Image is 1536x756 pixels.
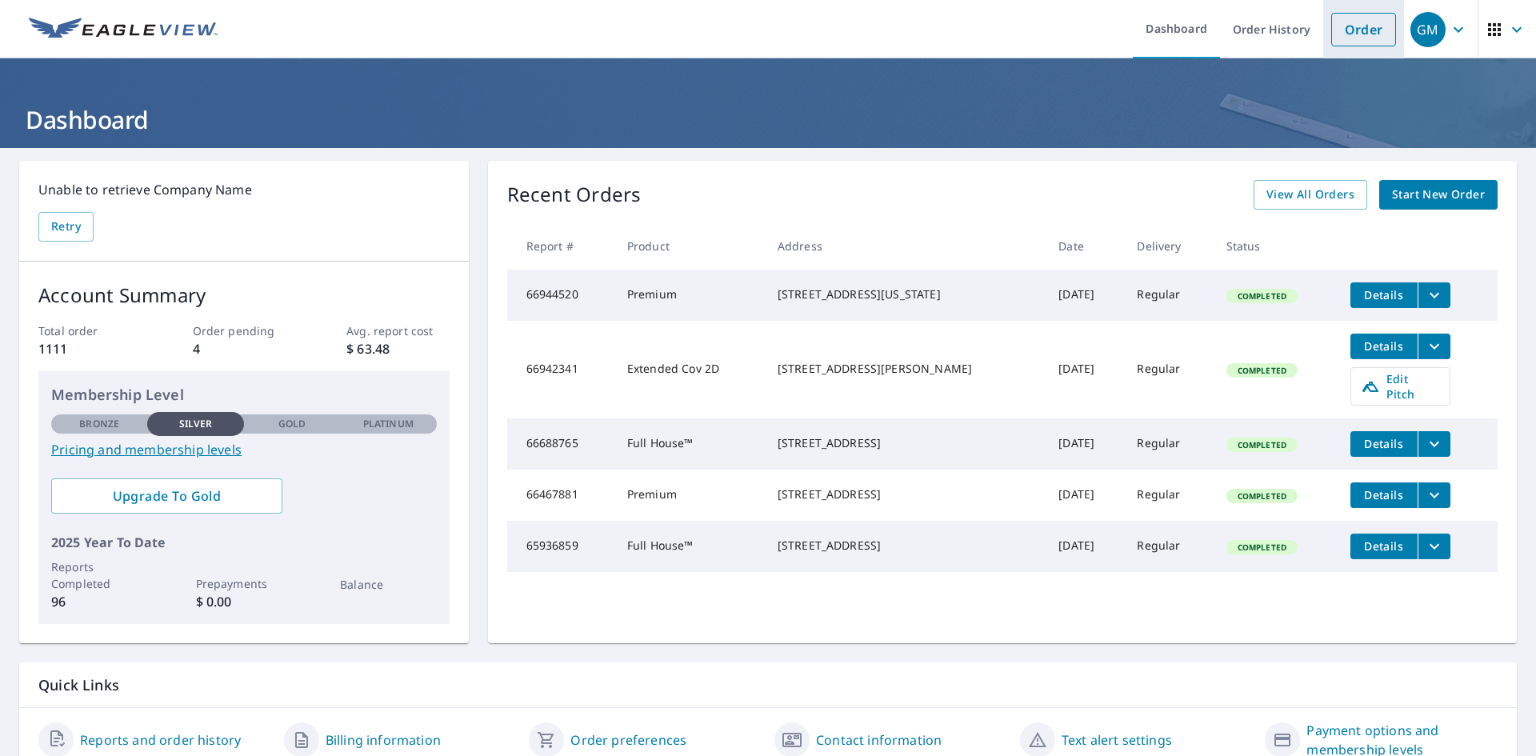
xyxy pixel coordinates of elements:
p: Gold [278,417,306,431]
span: Details [1360,287,1408,302]
span: Completed [1228,290,1296,302]
td: [DATE] [1046,270,1124,321]
button: detailsBtn-66942341 [1350,334,1418,359]
th: Address [765,222,1046,270]
p: 4 [193,339,295,358]
td: Premium [614,470,765,521]
p: Prepayments [196,575,292,592]
button: detailsBtn-66688765 [1350,431,1418,457]
td: Regular [1124,418,1213,470]
a: Contact information [816,730,942,750]
a: View All Orders [1254,180,1367,210]
div: [STREET_ADDRESS] [778,486,1033,502]
button: detailsBtn-65936859 [1350,534,1418,559]
p: 1111 [38,339,141,358]
span: Details [1360,538,1408,554]
div: [STREET_ADDRESS] [778,435,1033,451]
th: Report # [507,222,614,270]
p: Silver [179,417,213,431]
p: 96 [51,592,147,611]
a: Reports and order history [80,730,241,750]
p: $ 63.48 [346,339,449,358]
p: Balance [340,576,436,593]
td: Premium [614,270,765,321]
p: Order pending [193,322,295,339]
p: Reports Completed [51,558,147,592]
a: Upgrade To Gold [51,478,282,514]
button: Retry [38,212,94,242]
button: filesDropdownBtn-65936859 [1418,534,1450,559]
span: Retry [51,217,81,237]
td: 65936859 [507,521,614,572]
span: Completed [1228,490,1296,502]
p: $ 0.00 [196,592,292,611]
p: Platinum [363,417,414,431]
span: Completed [1228,439,1296,450]
button: filesDropdownBtn-66942341 [1418,334,1450,359]
p: Unable to retrieve Company Name [38,180,450,199]
span: Completed [1228,542,1296,553]
a: Text alert settings [1062,730,1172,750]
td: [DATE] [1046,521,1124,572]
span: Upgrade To Gold [64,487,270,505]
span: Details [1360,338,1408,354]
th: Status [1214,222,1338,270]
td: 66467881 [507,470,614,521]
p: Avg. report cost [346,322,449,339]
a: Edit Pitch [1350,367,1450,406]
td: [DATE] [1046,418,1124,470]
p: Membership Level [51,384,437,406]
span: Details [1360,436,1408,451]
td: Regular [1124,521,1213,572]
div: [STREET_ADDRESS][US_STATE] [778,286,1033,302]
th: Date [1046,222,1124,270]
p: Bronze [79,417,119,431]
button: detailsBtn-66944520 [1350,282,1418,308]
td: 66942341 [507,321,614,418]
button: filesDropdownBtn-66688765 [1418,431,1450,457]
div: [STREET_ADDRESS][PERSON_NAME] [778,361,1033,377]
a: Start New Order [1379,180,1498,210]
p: Account Summary [38,281,450,310]
td: Regular [1124,470,1213,521]
td: Regular [1124,270,1213,321]
button: filesDropdownBtn-66944520 [1418,282,1450,308]
span: Start New Order [1392,185,1485,205]
div: GM [1410,12,1446,47]
td: Regular [1124,321,1213,418]
p: Quick Links [38,675,1498,695]
td: Full House™ [614,418,765,470]
a: Billing information [326,730,441,750]
th: Product [614,222,765,270]
span: Edit Pitch [1361,371,1440,402]
button: filesDropdownBtn-66467881 [1418,482,1450,508]
p: Total order [38,322,141,339]
a: Order preferences [570,730,686,750]
th: Delivery [1124,222,1213,270]
td: [DATE] [1046,321,1124,418]
td: 66944520 [507,270,614,321]
a: Pricing and membership levels [51,440,437,459]
a: Order [1331,13,1396,46]
button: detailsBtn-66467881 [1350,482,1418,508]
td: Extended Cov 2D [614,321,765,418]
span: View All Orders [1266,185,1354,205]
p: 2025 Year To Date [51,533,437,552]
span: Completed [1228,365,1296,376]
img: EV Logo [29,18,218,42]
div: [STREET_ADDRESS] [778,538,1033,554]
td: [DATE] [1046,470,1124,521]
h1: Dashboard [19,103,1517,136]
p: Recent Orders [507,180,642,210]
span: Details [1360,487,1408,502]
td: 66688765 [507,418,614,470]
td: Full House™ [614,521,765,572]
